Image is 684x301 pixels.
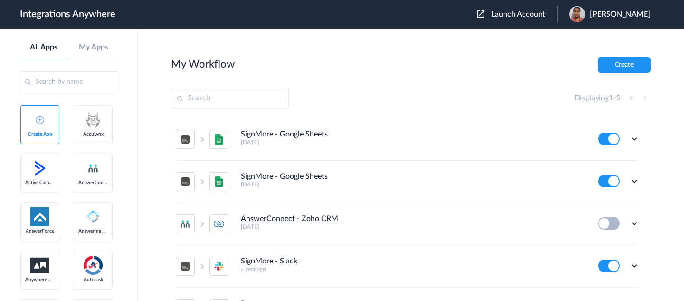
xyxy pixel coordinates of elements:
button: Launch Account [477,10,557,19]
h1: Integrations Anywhere [20,9,115,20]
h5: [DATE] [241,139,585,146]
h5: a year ago [241,266,585,272]
h4: SignMore - Google Sheets [241,130,328,139]
span: Launch Account [491,10,545,18]
button: Create [598,57,651,73]
img: autotask.png [84,256,103,275]
span: AnswerConnect [78,180,108,185]
h4: AnswerConnect - Zoho CRM [241,214,338,223]
img: 6a2a7d3c-b190-4a43-a6a5-4d74bb8823bf.jpeg [569,6,585,22]
h2: My Workflow [171,58,235,70]
a: All Apps [19,43,69,52]
h5: [DATE] [241,181,585,188]
span: AnswerForce [25,228,55,234]
h4: SignMore - Slack [241,257,297,266]
img: af-app-logo.svg [30,207,49,226]
img: launch-acct-icon.svg [477,10,484,18]
span: AccuLynx [78,131,108,137]
span: Anywhere Works [25,277,55,282]
span: Active Campaign [25,180,55,185]
img: acculynx-logo.svg [84,110,103,129]
img: Answering_service.png [84,207,103,226]
input: Search by name [19,71,118,92]
a: My Apps [69,43,119,52]
img: answerconnect-logo.svg [87,163,99,174]
img: add-icon.svg [36,116,44,124]
h4: Displaying - [574,94,620,103]
span: 1 [609,94,613,102]
img: active-campaign-logo.svg [30,159,49,178]
span: [PERSON_NAME] [590,10,650,19]
span: Autotask [78,277,108,282]
h5: [DATE] [241,223,585,230]
img: aww.png [30,258,49,273]
span: Create App [25,131,55,137]
span: 5 [616,94,620,102]
span: Answering Service [78,228,108,234]
h4: SignMore - Google Sheets [241,172,328,181]
input: Search [171,88,289,109]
